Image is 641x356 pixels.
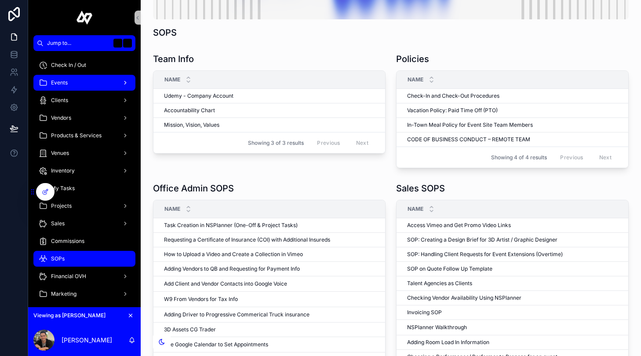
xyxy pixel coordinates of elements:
[164,280,287,287] span: Add Client and Vendor Contacts into Google Voice
[33,128,135,143] a: Products & Services
[164,341,268,348] span: Use Google Calendar to Set Appointments
[33,251,135,267] a: SOPs
[33,268,135,284] a: Financial OVH
[51,79,68,86] span: Events
[164,206,180,213] span: Name
[164,311,310,318] span: Adding Driver to Progressive Commerical Truck insurance
[76,11,93,25] img: App logo
[62,336,112,345] p: [PERSON_NAME]
[164,76,180,83] span: Name
[33,110,135,126] a: Vendors
[33,180,135,196] a: My Tasks
[164,326,216,333] span: 3D Assets CG Trader
[51,202,72,209] span: Projects
[164,121,219,128] span: Mission, Vision, Values
[164,92,233,99] span: Udemy - Company Account
[33,312,106,319] span: Viewing as [PERSON_NAME]
[164,341,426,348] a: Use Google Calendar to Set Appointments
[164,236,330,243] span: Requesting a Certificate of Insurance (COI) with Additional Insureds
[51,150,69,157] span: Venues
[407,265,492,272] span: SOP on Quote Follow Up Template
[164,222,298,229] span: Task Creation in NSPlanner (One-Off & Project Tasks)
[396,182,445,195] h1: Sales SOPS
[33,233,135,249] a: Commissions
[407,121,533,128] span: In-Town Meal Policy for Event Site Team Members
[407,251,563,258] span: SOP: Handling Client Requests for Event Extensions (Overtime)
[164,92,535,99] a: Udemy - Company Account
[491,154,547,161] span: Showing 4 of 4 results
[153,53,194,65] h1: Team Info
[33,163,135,179] a: Inventory
[407,236,557,243] span: SOP: Creating a Design Brief for 3D Artist / Graphic Designer
[164,326,426,333] a: 3D Assets CG Trader
[51,238,84,245] span: Commissions
[47,40,110,47] span: Jump to...
[164,107,535,114] a: Accountability Chart
[248,139,304,147] span: Showing 3 of 3 results
[407,107,498,114] span: Vacation Policy: Paid Time Off (PTO)
[407,309,442,316] span: Invoicing SOP
[164,251,303,258] span: How to Upload a Video and Create a Collection in Vimeo
[407,324,467,331] span: NSPlanner Walkthrough
[164,280,426,287] a: Add Client and Vendor Contacts into Google Voice
[164,236,426,243] a: Requesting a Certificate of Insurance (COI) with Additional Insureds
[33,57,135,73] a: Check In / Out
[33,75,135,91] a: Events
[164,265,300,272] span: Adding Vendors to QB and Requesting for Payment Info
[33,286,135,302] a: Marketing
[33,92,135,108] a: Clients
[124,40,131,47] span: K
[164,121,535,128] a: Mission, Vision, Values
[164,265,426,272] a: Adding Vendors to QB and Requesting for Payment Info
[164,311,426,318] a: Adding Driver to Progressive Commerical Truck insurance
[33,216,135,231] a: Sales
[51,273,86,280] span: Financial OVH
[407,92,499,99] span: Check-In and Check-Out Procedures
[164,296,426,303] a: W9 From Vendors for Tax Info
[408,76,423,83] span: Name
[51,255,65,262] span: SOPs
[407,280,472,287] span: Talent Agencies as Clients
[51,290,76,297] span: Marketing
[51,97,68,104] span: Clients
[408,206,423,213] span: Name
[28,51,141,307] div: scrollable content
[33,198,135,214] a: Projects
[51,167,75,174] span: Inventory
[407,339,489,346] span: Adding Room Load In Information
[396,53,429,65] h1: Policies
[164,107,215,114] span: Accountability Chart
[164,296,238,303] span: W9 From Vendors for Tax Info
[153,26,177,39] h1: SOPS
[33,35,135,51] button: Jump to...K
[407,294,521,301] span: Checking Vendor Availability Using NSPlanner
[51,114,71,121] span: Vendors
[51,185,75,192] span: My Tasks
[407,136,530,143] span: CODE OF BUSINESS CONDUCT – REMOTE TEAM
[51,132,102,139] span: Products & Services
[164,222,426,229] a: Task Creation in NSPlanner (One-Off & Project Tasks)
[51,62,86,69] span: Check In / Out
[153,182,234,195] h1: Office Admin SOPS
[407,222,511,229] span: Access Vimeo and Get Promo Video Links
[51,220,65,227] span: Sales
[33,145,135,161] a: Venues
[164,251,426,258] a: How to Upload a Video and Create a Collection in Vimeo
